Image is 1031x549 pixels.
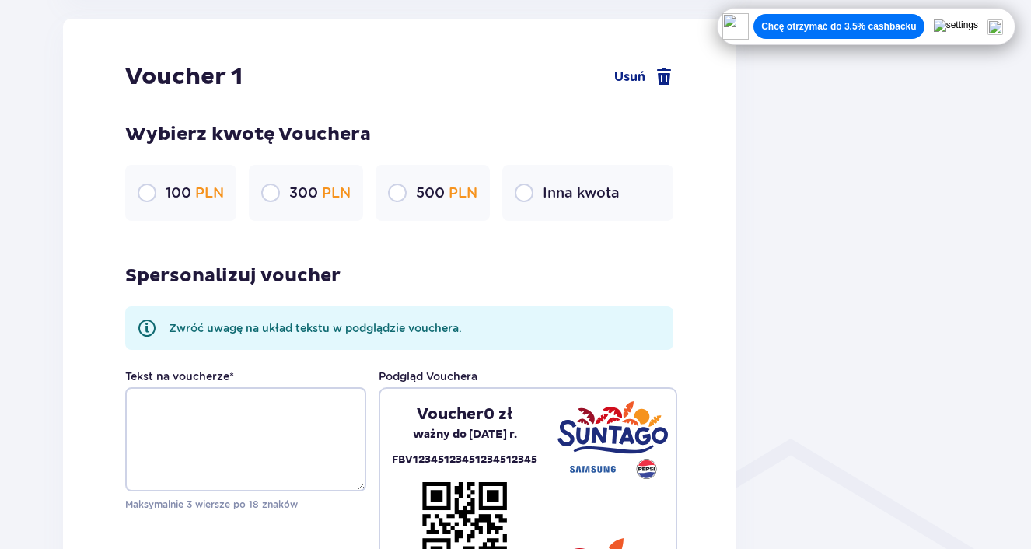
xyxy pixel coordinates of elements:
p: Voucher 1 [125,62,243,92]
p: Zwróć uwagę na układ tekstu w podglądzie vouchera. [169,320,462,336]
p: Voucher 0 zł [417,404,512,425]
span: PLN [322,184,351,201]
span: Usuń [614,68,645,86]
label: Tekst na voucherze * [125,369,234,384]
p: Maksymalnie 3 wiersze po 18 znaków [125,498,366,512]
span: PLN [449,184,477,201]
p: Spersonalizuj voucher [125,264,341,288]
p: Inna kwota [543,184,620,202]
p: FBV12345123451234512345 [392,451,537,469]
a: Usuń [614,68,673,86]
img: Suntago - Samsung - Pepsi [557,401,668,479]
p: 500 [416,184,477,202]
p: Podgląd Vouchera [379,369,477,384]
p: 100 [166,184,224,202]
p: ważny do [DATE] r. [413,425,517,445]
p: Wybierz kwotę Vouchera [125,123,673,146]
p: 300 [289,184,351,202]
span: PLN [195,184,224,201]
